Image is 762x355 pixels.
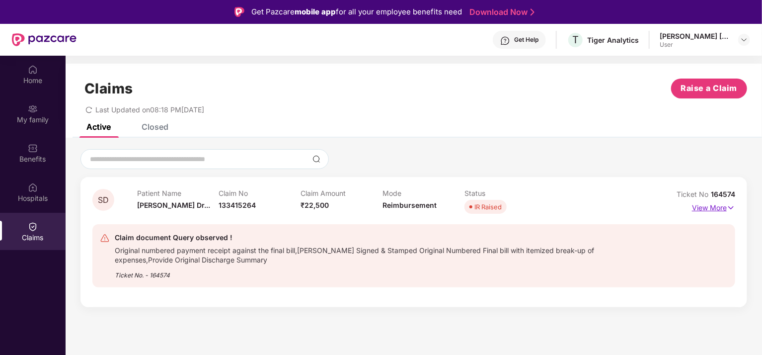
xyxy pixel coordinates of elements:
[474,202,502,212] div: IR Raised
[295,7,336,16] strong: mobile app
[115,232,623,244] div: Claim document Query observed !
[500,36,510,46] img: svg+xml;base64,PHN2ZyBpZD0iSGVscC0zMngzMiIgeG1sbnM9Imh0dHA6Ly93d3cudzMub3JnLzIwMDAvc3ZnIiB3aWR0aD...
[100,233,110,243] img: svg+xml;base64,PHN2ZyB4bWxucz0iaHR0cDovL3d3dy53My5vcmcvMjAwMC9zdmciIHdpZHRoPSIyNCIgaGVpZ2h0PSIyNC...
[28,104,38,114] img: svg+xml;base64,PHN2ZyB3aWR0aD0iMjAiIGhlaWdodD0iMjAiIHZpZXdCb3g9IjAgMCAyMCAyMCIgZmlsbD0ibm9uZSIgeG...
[251,6,462,18] div: Get Pazcare for all your employee benefits need
[671,79,747,98] button: Raise a Claim
[12,33,76,46] img: New Pazcare Logo
[681,82,738,94] span: Raise a Claim
[514,36,538,44] div: Get Help
[137,201,210,209] span: [PERSON_NAME] Dr...
[137,189,219,197] p: Patient Name
[219,189,301,197] p: Claim No
[692,200,735,213] p: View More
[469,7,532,17] a: Download Now
[382,189,464,197] p: Mode
[312,155,320,163] img: svg+xml;base64,PHN2ZyBpZD0iU2VhcmNoLTMyeDMyIiB4bWxucz0iaHR0cDovL3d3dy53My5vcmcvMjAwMC9zdmciIHdpZH...
[301,189,382,197] p: Claim Amount
[660,31,729,41] div: [PERSON_NAME] [PERSON_NAME]
[572,34,579,46] span: T
[28,182,38,192] img: svg+xml;base64,PHN2ZyBpZD0iSG9zcGl0YWxzIiB4bWxucz0iaHR0cDovL3d3dy53My5vcmcvMjAwMC9zdmciIHdpZHRoPS...
[85,105,92,114] span: redo
[95,105,204,114] span: Last Updated on 08:18 PM[DATE]
[86,122,111,132] div: Active
[142,122,168,132] div: Closed
[587,35,639,45] div: Tiger Analytics
[660,41,729,49] div: User
[234,7,244,17] img: Logo
[711,190,735,198] span: 164574
[115,265,623,280] div: Ticket No. - 164574
[28,222,38,232] img: svg+xml;base64,PHN2ZyBpZD0iQ2xhaW0iIHhtbG5zPSJodHRwOi8vd3d3LnczLm9yZy8yMDAwL3N2ZyIgd2lkdGg9IjIwIi...
[531,7,534,17] img: Stroke
[219,201,256,209] span: 133415264
[28,143,38,153] img: svg+xml;base64,PHN2ZyBpZD0iQmVuZWZpdHMiIHhtbG5zPSJodHRwOi8vd3d3LnczLm9yZy8yMDAwL3N2ZyIgd2lkdGg9Ij...
[28,65,38,75] img: svg+xml;base64,PHN2ZyBpZD0iSG9tZSIgeG1sbnM9Imh0dHA6Ly93d3cudzMub3JnLzIwMDAvc3ZnIiB3aWR0aD0iMjAiIG...
[677,190,711,198] span: Ticket No
[301,201,329,209] span: ₹22,500
[382,201,437,209] span: Reimbursement
[115,244,623,265] div: Original numbered payment receipt against the final bill,[PERSON_NAME] Signed & Stamped Original ...
[727,202,735,213] img: svg+xml;base64,PHN2ZyB4bWxucz0iaHR0cDovL3d3dy53My5vcmcvMjAwMC9zdmciIHdpZHRoPSIxNyIgaGVpZ2h0PSIxNy...
[98,196,109,204] span: SD
[740,36,748,44] img: svg+xml;base64,PHN2ZyBpZD0iRHJvcGRvd24tMzJ4MzIiIHhtbG5zPSJodHRwOi8vd3d3LnczLm9yZy8yMDAwL3N2ZyIgd2...
[464,189,546,197] p: Status
[84,80,133,97] h1: Claims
